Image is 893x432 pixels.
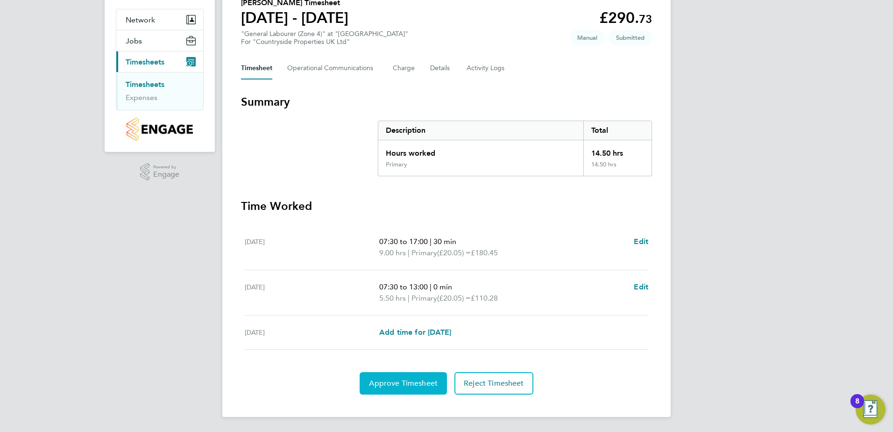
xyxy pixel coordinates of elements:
[116,30,203,51] button: Jobs
[430,57,452,79] button: Details
[599,9,652,27] app-decimal: £290.
[609,30,652,45] span: This timesheet is Submitted.
[379,327,451,338] a: Add time for [DATE]
[378,140,583,161] div: Hours worked
[411,247,437,259] span: Primary
[379,328,451,337] span: Add time for [DATE]
[471,294,498,302] span: £110.28
[116,118,204,141] a: Go to home page
[241,8,348,27] h1: [DATE] - [DATE]
[153,163,179,171] span: Powered by
[241,199,652,214] h3: Time Worked
[464,379,524,388] span: Reject Timesheet
[433,282,452,291] span: 0 min
[379,248,406,257] span: 9.00 hrs
[127,118,192,141] img: countryside-properties-logo-retina.png
[116,51,203,72] button: Timesheets
[126,80,164,89] a: Timesheets
[140,163,180,181] a: Powered byEngage
[634,281,648,293] a: Edit
[369,379,438,388] span: Approve Timesheet
[471,248,498,257] span: £180.45
[245,327,379,338] div: [DATE]
[360,372,447,395] button: Approve Timesheet
[126,58,164,66] span: Timesheets
[634,237,648,246] span: Edit
[430,237,432,246] span: |
[245,236,379,259] div: [DATE]
[126,93,157,102] a: Expenses
[454,372,533,395] button: Reject Timesheet
[126,15,155,24] span: Network
[126,36,142,45] span: Jobs
[430,282,432,291] span: |
[433,237,456,246] span: 30 min
[856,395,886,425] button: Open Resource Center, 8 new notifications
[378,121,652,176] div: Summary
[241,94,652,109] h3: Summary
[583,140,652,161] div: 14.50 hrs
[379,237,428,246] span: 07:30 to 17:00
[378,121,583,140] div: Description
[379,282,428,291] span: 07:30 to 13:00
[639,12,652,26] span: 73
[411,293,437,304] span: Primary
[408,248,410,257] span: |
[583,161,652,176] div: 14.50 hrs
[379,294,406,302] span: 5.50 hrs
[437,248,471,257] span: (£20.05) =
[287,57,378,79] button: Operational Communications
[583,121,652,140] div: Total
[570,30,605,45] span: This timesheet was manually created.
[241,94,652,395] section: Timesheet
[245,281,379,304] div: [DATE]
[116,9,203,30] button: Network
[116,72,203,110] div: Timesheets
[393,57,415,79] button: Charge
[855,401,859,413] div: 8
[634,236,648,247] a: Edit
[241,57,272,79] button: Timesheet
[386,161,407,168] div: Primary
[467,57,506,79] button: Activity Logs
[153,171,179,179] span: Engage
[408,294,410,302] span: |
[634,282,648,291] span: Edit
[437,294,471,302] span: (£20.05) =
[241,38,408,46] div: For "Countryside Properties UK Ltd"
[241,30,408,46] div: "General Labourer (Zone 4)" at "[GEOGRAPHIC_DATA]"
